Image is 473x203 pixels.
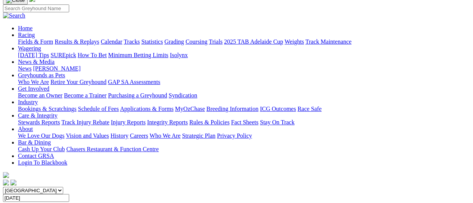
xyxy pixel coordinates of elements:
[18,38,53,45] a: Fields & Form
[18,126,33,132] a: About
[209,38,222,45] a: Trials
[18,25,33,31] a: Home
[18,32,35,38] a: Racing
[305,38,351,45] a: Track Maintenance
[206,106,258,112] a: Breeding Information
[18,52,470,59] div: Wagering
[50,79,107,85] a: Retire Your Greyhound
[18,146,470,153] div: Bar & Dining
[108,92,167,99] a: Purchasing a Greyhound
[18,132,64,139] a: We Love Our Dogs
[189,119,230,125] a: Rules & Policies
[18,92,470,99] div: Get Involved
[33,65,80,72] a: [PERSON_NAME]
[217,132,252,139] a: Privacy Policy
[18,99,38,105] a: Industry
[150,132,181,139] a: Who We Are
[18,65,31,72] a: News
[285,38,304,45] a: Weights
[18,79,49,85] a: Who We Are
[108,79,160,85] a: GAP SA Assessments
[18,59,55,65] a: News & Media
[260,106,296,112] a: ICG Outcomes
[78,106,119,112] a: Schedule of Fees
[165,38,184,45] a: Grading
[18,106,470,112] div: Industry
[169,92,197,99] a: Syndication
[50,52,76,58] a: SUREpick
[182,132,215,139] a: Strategic Plan
[170,52,188,58] a: Isolynx
[78,52,107,58] a: How To Bet
[297,106,321,112] a: Race Safe
[55,38,99,45] a: Results & Replays
[18,65,470,72] div: News & Media
[147,119,188,125] a: Integrity Reports
[18,79,470,85] div: Greyhounds as Pets
[120,106,173,112] a: Applications & Forms
[18,153,54,159] a: Contact GRSA
[111,119,145,125] a: Injury Reports
[130,132,148,139] a: Careers
[18,85,49,92] a: Get Involved
[18,106,76,112] a: Bookings & Scratchings
[185,38,208,45] a: Coursing
[108,52,168,58] a: Minimum Betting Limits
[18,38,470,45] div: Racing
[18,146,65,152] a: Cash Up Your Club
[124,38,140,45] a: Tracks
[18,159,67,166] a: Login To Blackbook
[3,194,69,202] input: Select date
[18,119,60,125] a: Stewards Reports
[101,38,122,45] a: Calendar
[18,139,51,146] a: Bar & Dining
[10,179,16,185] img: twitter.svg
[260,119,294,125] a: Stay On Track
[3,12,25,19] img: Search
[3,179,9,185] img: facebook.svg
[61,119,109,125] a: Track Injury Rebate
[18,119,470,126] div: Care & Integrity
[66,146,159,152] a: Chasers Restaurant & Function Centre
[18,52,49,58] a: [DATE] Tips
[175,106,205,112] a: MyOzChase
[224,38,283,45] a: 2025 TAB Adelaide Cup
[18,112,58,119] a: Care & Integrity
[18,92,62,99] a: Become an Owner
[3,172,9,178] img: logo-grsa-white.png
[18,72,65,78] a: Greyhounds as Pets
[18,132,470,139] div: About
[141,38,163,45] a: Statistics
[231,119,258,125] a: Fact Sheets
[66,132,109,139] a: Vision and Values
[110,132,128,139] a: History
[3,4,69,12] input: Search
[64,92,107,99] a: Become a Trainer
[18,45,41,51] a: Wagering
